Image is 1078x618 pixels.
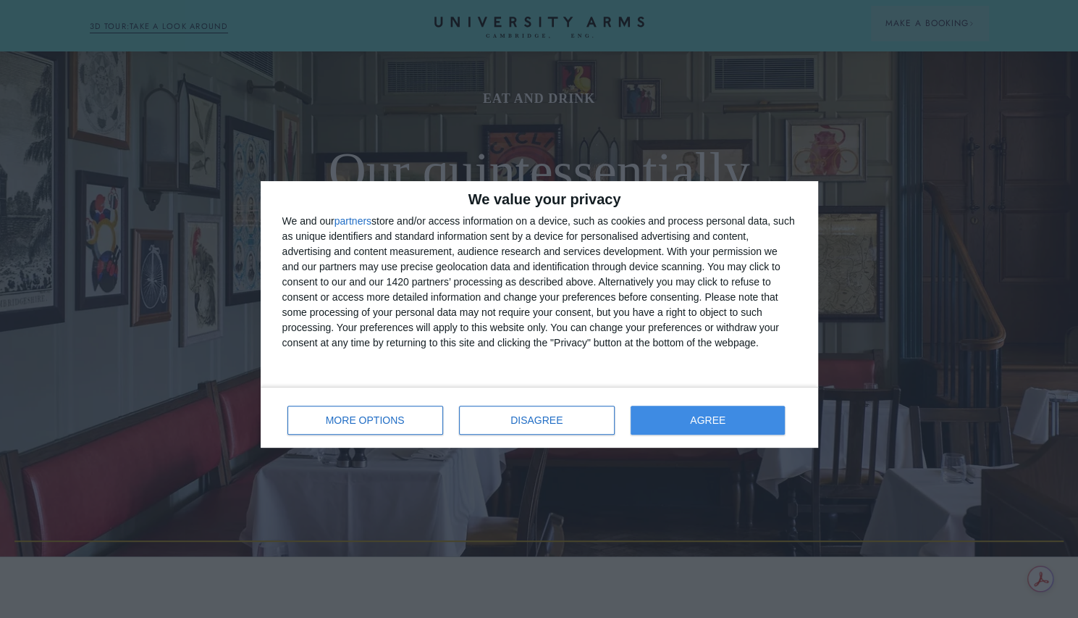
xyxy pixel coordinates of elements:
button: AGREE [631,406,786,435]
div: We and our store and/or access information on a device, such as cookies and process personal data... [282,214,796,351]
div: qc-cmp2-ui [261,181,818,448]
button: DISAGREE [459,406,615,435]
button: MORE OPTIONS [287,406,443,435]
span: MORE OPTIONS [326,415,405,425]
button: partners [334,216,371,226]
span: AGREE [690,415,725,425]
span: DISAGREE [510,415,563,425]
h2: We value your privacy [282,192,796,206]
